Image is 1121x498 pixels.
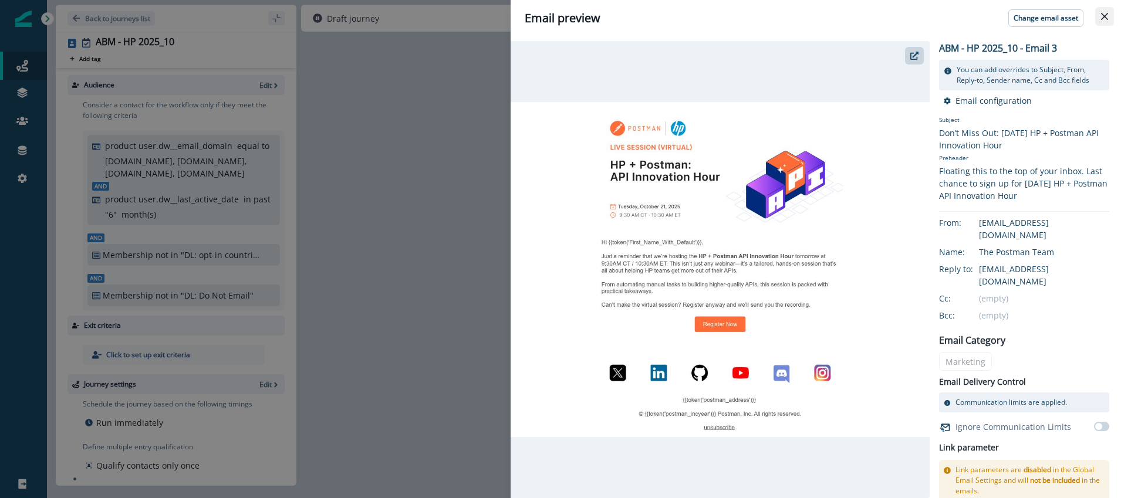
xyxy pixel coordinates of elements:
button: Change email asset [1008,9,1083,27]
div: Email preview [525,9,1107,27]
div: Don’t Miss Out: [DATE] HP + Postman API Innovation Hour [939,127,1109,151]
img: email asset unavailable [511,102,930,438]
div: [EMAIL_ADDRESS][DOMAIN_NAME] [979,263,1109,287]
p: Ignore Communication Limits [955,421,1071,433]
p: You can add overrides to Subject, From, Reply-to, Sender name, Cc and Bcc fields [957,65,1105,86]
p: Communication limits are applied. [955,397,1067,408]
p: Change email asset [1014,14,1078,22]
span: disabled [1024,465,1051,475]
p: Email Delivery Control [939,375,1026,388]
button: Email configuration [944,95,1032,106]
p: Subject [939,116,1109,127]
div: Floating this to the top of your inbox. Last chance to sign up for [DATE] HP + Postman API Innova... [939,165,1109,202]
div: [EMAIL_ADDRESS][DOMAIN_NAME] [979,216,1109,241]
p: Email configuration [955,95,1032,106]
p: Preheader [939,151,1109,165]
div: (empty) [979,292,1109,304]
div: Name: [939,246,998,258]
span: not be included [1030,475,1080,485]
div: Reply to: [939,263,998,275]
h2: Link parameter [939,441,999,455]
div: (empty) [979,309,1109,321]
button: Close [1095,7,1114,26]
div: Cc: [939,292,998,304]
div: From: [939,216,998,229]
p: Email Category [939,333,1005,347]
div: The Postman Team [979,246,1109,258]
p: Link parameters are in the Global Email Settings and will in the emails. [955,465,1105,496]
p: ABM - HP 2025_10 - Email 3 [939,41,1057,55]
div: Bcc: [939,309,998,321]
